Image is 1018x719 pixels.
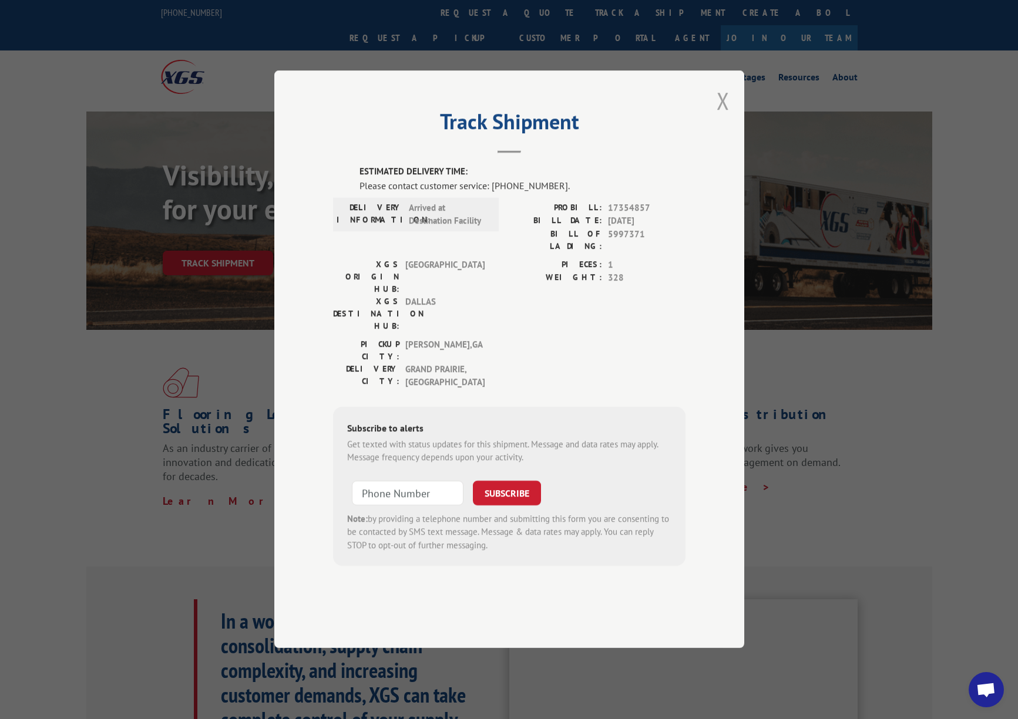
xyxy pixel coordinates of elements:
label: XGS DESTINATION HUB: [333,295,399,332]
span: 328 [608,272,686,285]
button: Close modal [717,85,730,116]
label: ESTIMATED DELIVERY TIME: [360,166,686,179]
span: 1 [608,258,686,272]
label: PROBILL: [509,201,602,215]
strong: Note: [347,513,368,524]
span: [GEOGRAPHIC_DATA] [405,258,485,295]
label: PIECES: [509,258,602,272]
span: [PERSON_NAME] , GA [405,338,485,363]
span: GRAND PRAIRIE , [GEOGRAPHIC_DATA] [405,363,485,389]
span: [DATE] [608,215,686,228]
span: Arrived at Destination Facility [409,201,488,228]
label: XGS ORIGIN HUB: [333,258,399,295]
input: Phone Number [352,481,463,505]
span: 5997371 [608,228,686,252]
div: Subscribe to alerts [347,421,671,438]
label: WEIGHT: [509,272,602,285]
a: Open chat [969,672,1004,707]
h2: Track Shipment [333,113,686,136]
label: DELIVERY CITY: [333,363,399,389]
span: DALLAS [405,295,485,332]
button: SUBSCRIBE [473,481,541,505]
label: DELIVERY INFORMATION: [337,201,403,228]
label: BILL OF LADING: [509,228,602,252]
label: BILL DATE: [509,215,602,228]
div: by providing a telephone number and submitting this form you are consenting to be contacted by SM... [347,512,671,552]
span: 17354857 [608,201,686,215]
div: Get texted with status updates for this shipment. Message and data rates may apply. Message frequ... [347,438,671,464]
div: Please contact customer service: [PHONE_NUMBER]. [360,178,686,193]
label: PICKUP CITY: [333,338,399,363]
